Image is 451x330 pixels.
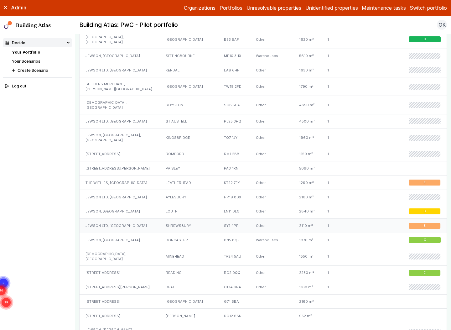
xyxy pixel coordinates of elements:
[321,218,361,233] div: 1
[80,128,160,147] div: JEWSON, [GEOGRAPHIC_DATA], [GEOGRAPHIC_DATA]
[80,294,160,309] div: [STREET_ADDRESS]
[80,96,160,114] div: [DEMOGRAPHIC_DATA], [GEOGRAPHIC_DATA]
[293,63,321,77] div: 1630 m²
[160,190,218,204] div: AYLESBURY
[80,30,447,49] a: [GEOGRAPHIC_DATA], [GEOGRAPHIC_DATA][GEOGRAPHIC_DATA]B33 9AFOther1620 m²1B
[80,218,447,233] a: JEWSON LTD, [GEOGRAPHIC_DATA]SHREWSBURYSY1 4PROther2110 m²1E
[293,294,321,309] div: 2160 m²
[250,147,293,161] div: Other
[424,181,426,185] span: E
[80,233,447,247] a: JEWSON, [GEOGRAPHIC_DATA]DONCASTERDN5 8QEWarehouses1870 m²1C
[218,233,250,247] div: DN5 8QE
[293,309,321,323] div: 952 m²
[250,128,293,147] div: Other
[438,21,446,29] span: OK
[293,49,321,63] div: 5610 m²
[250,204,293,219] div: Other
[80,280,447,294] a: [STREET_ADDRESS][PERSON_NAME]DEALCT14 9RAOther1160 m²1
[160,63,218,77] div: KENDAL
[3,82,72,91] button: Log out
[321,266,361,280] div: 1
[12,50,40,55] a: Your Portfolio
[80,161,160,175] div: [STREET_ADDRESS][PERSON_NAME]
[321,114,361,128] div: 1
[80,114,447,128] a: JEWSON LTD, [GEOGRAPHIC_DATA]ST AUSTELLPL25 3HQOther4500 m²1
[218,63,250,77] div: LA9 6HP
[160,147,218,161] div: ROMFORD
[80,147,160,161] div: [STREET_ADDRESS]
[80,175,447,190] a: THE WITHIES, [GEOGRAPHIC_DATA]LEATHERHEADKT22 7EYOther1290 m²1E
[218,218,250,233] div: SY1 4PR
[80,233,160,247] div: JEWSON, [GEOGRAPHIC_DATA]
[293,147,321,161] div: 1150 m²
[160,247,218,266] div: MINEHEAD
[160,204,218,219] div: LOUTH
[218,204,250,219] div: LN11 0LQ
[80,309,160,323] div: [STREET_ADDRESS]
[250,96,293,114] div: Other
[160,96,218,114] div: ROYSTON
[250,280,293,294] div: Other
[218,266,250,280] div: RG2 0QQ
[160,77,218,96] div: [GEOGRAPHIC_DATA]
[80,63,447,77] a: JEWSON LTD, [GEOGRAPHIC_DATA]KENDALLA9 6HPOther1630 m²1
[4,21,12,29] img: main-0bbd2752.svg
[79,21,178,29] h2: Building Atlas: PwC - Pilot portfolio
[80,175,160,190] div: THE WITHIES, [GEOGRAPHIC_DATA]
[293,280,321,294] div: 1160 m²
[321,204,361,219] div: 1
[3,38,72,47] summary: Decide
[12,59,40,64] a: Your Scenarios
[160,30,218,49] div: [GEOGRAPHIC_DATA]
[423,271,426,275] span: C
[160,161,218,175] div: PAISLEY
[246,4,301,12] a: Unresolvable properties
[293,128,321,147] div: 1960 m²
[80,204,160,219] div: JEWSON, [GEOGRAPHIC_DATA]
[80,190,447,204] a: JEWSON LTD, [GEOGRAPHIC_DATA]AYLESBURYHP19 8DXOther2160 m²1
[10,66,72,75] button: Create Scenario
[250,218,293,233] div: Other
[321,233,361,247] div: 1
[218,49,250,63] div: ME10 3HX
[293,114,321,128] div: 4500 m²
[160,233,218,247] div: DONCASTER
[80,247,447,266] a: [DEMOGRAPHIC_DATA], [GEOGRAPHIC_DATA]MINEHEADTA24 5AUOther1550 m²1
[218,30,250,49] div: B33 9AF
[250,114,293,128] div: Other
[160,114,218,128] div: ST AUSTELL
[321,49,361,63] div: 1
[437,20,447,30] button: OK
[321,175,361,190] div: 1
[293,96,321,114] div: 4650 m²
[80,204,447,219] a: JEWSON, [GEOGRAPHIC_DATA]LOUTHLN11 0LQOther2840 m²1D
[160,309,218,323] div: [PERSON_NAME]
[184,4,215,12] a: Organizations
[218,190,250,204] div: HP19 8DX
[250,30,293,49] div: Other
[293,190,321,204] div: 2160 m²
[5,40,25,46] div: Decide
[321,247,361,266] div: 1
[80,147,447,161] a: [STREET_ADDRESS]ROMFORDRM1 2BBOther1150 m²1
[218,114,250,128] div: PL25 3HQ
[250,77,293,96] div: Other
[80,161,447,175] a: [STREET_ADDRESS][PERSON_NAME]PAISLEYPA3 1RN5090 m²
[250,233,293,247] div: Warehouses
[321,190,361,204] div: 1
[293,30,321,49] div: 1620 m²
[80,218,160,233] div: JEWSON LTD, [GEOGRAPHIC_DATA]
[80,96,447,114] a: [DEMOGRAPHIC_DATA], [GEOGRAPHIC_DATA]ROYSTONSG8 5HAOther4650 m²1
[321,96,361,114] div: 1
[423,238,426,242] span: C
[160,49,218,63] div: SITTINGBOURNE
[293,204,321,219] div: 2840 m²
[160,294,218,309] div: [GEOGRAPHIC_DATA]
[218,128,250,147] div: TQ7 1JY
[293,233,321,247] div: 1870 m²
[80,294,447,309] a: [STREET_ADDRESS][GEOGRAPHIC_DATA]G74 5BA2160 m²
[80,190,160,204] div: JEWSON LTD, [GEOGRAPHIC_DATA]
[250,247,293,266] div: Other
[218,247,250,266] div: TA24 5AU
[250,266,293,280] div: Other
